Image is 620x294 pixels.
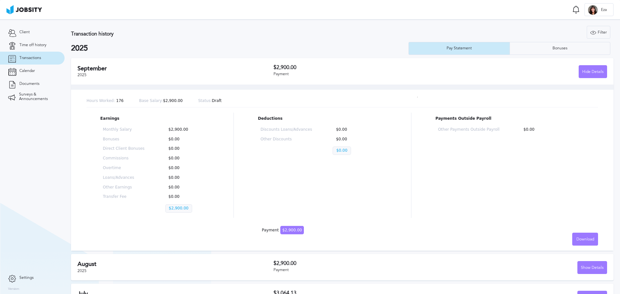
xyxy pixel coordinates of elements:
span: Eza [598,8,610,12]
img: ab4bad089aa723f57921c736e9817d99.png [6,5,42,14]
div: Payment [274,72,440,76]
span: Status: [198,98,212,103]
button: Filter [587,26,610,39]
h3: Transaction history [71,31,366,37]
div: Hide Details [579,66,607,78]
p: Monthly Salary [103,127,145,132]
div: Payment [274,268,440,272]
p: $0.00 [165,147,207,151]
button: Show Details [577,261,607,274]
span: Time off history [19,43,46,47]
p: Deductions [258,117,387,121]
p: $0.00 [165,137,207,142]
span: Download [576,237,594,242]
div: Bonuses [549,46,571,51]
p: Bonuses [103,137,145,142]
div: E [588,5,598,15]
button: EEza [584,3,614,16]
span: 2025 [77,73,87,77]
p: Earnings [100,117,210,121]
span: Client [19,30,30,35]
h3: $2,900.00 [274,65,440,70]
p: $0.00 [333,137,384,142]
span: Surveys & Announcements [19,92,57,101]
button: Pay Statement [408,42,510,55]
p: Draft [198,99,222,103]
p: $0.00 [333,147,351,155]
p: $2,900.00 [165,204,192,213]
p: $0.00 [165,176,207,180]
p: $0.00 [165,156,207,161]
span: $2,900.00 [280,226,304,234]
p: $0.00 [165,185,207,190]
div: Pay Statement [443,46,475,51]
p: Discounts Loans/Advances [261,127,312,132]
span: Base Salary: [139,98,163,103]
span: Transactions [19,56,41,60]
button: Hide Details [579,65,607,78]
div: Show Details [578,261,607,274]
button: Bonuses [510,42,611,55]
h2: August [77,261,274,268]
p: Other Payments Outside Payroll [438,127,499,132]
p: $0.00 [333,127,384,132]
span: Hours Worked: [87,98,115,103]
p: 176 [87,99,124,103]
p: Other Earnings [103,185,145,190]
span: Calendar [19,69,35,73]
p: $0.00 [165,166,207,170]
h2: September [77,65,274,72]
p: Direct Client Bonuses [103,147,145,151]
button: Download [572,233,598,246]
span: 2025 [77,269,87,273]
p: $0.00 [520,127,582,132]
p: $0.00 [165,195,207,199]
label: Version: [8,287,20,291]
div: Payment [262,228,304,233]
h3: $2,900.00 [274,260,440,266]
p: Payments Outside Payroll [435,117,584,121]
p: Commissions [103,156,145,161]
p: Transfer Fee [103,195,145,199]
span: Settings [19,276,34,280]
p: $2,900.00 [165,127,207,132]
p: Loans/Advances [103,176,145,180]
p: Overtime [103,166,145,170]
h2: 2025 [71,44,408,53]
p: $2,900.00 [139,99,183,103]
p: Other Discounts [261,137,312,142]
span: Documents [19,82,39,86]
